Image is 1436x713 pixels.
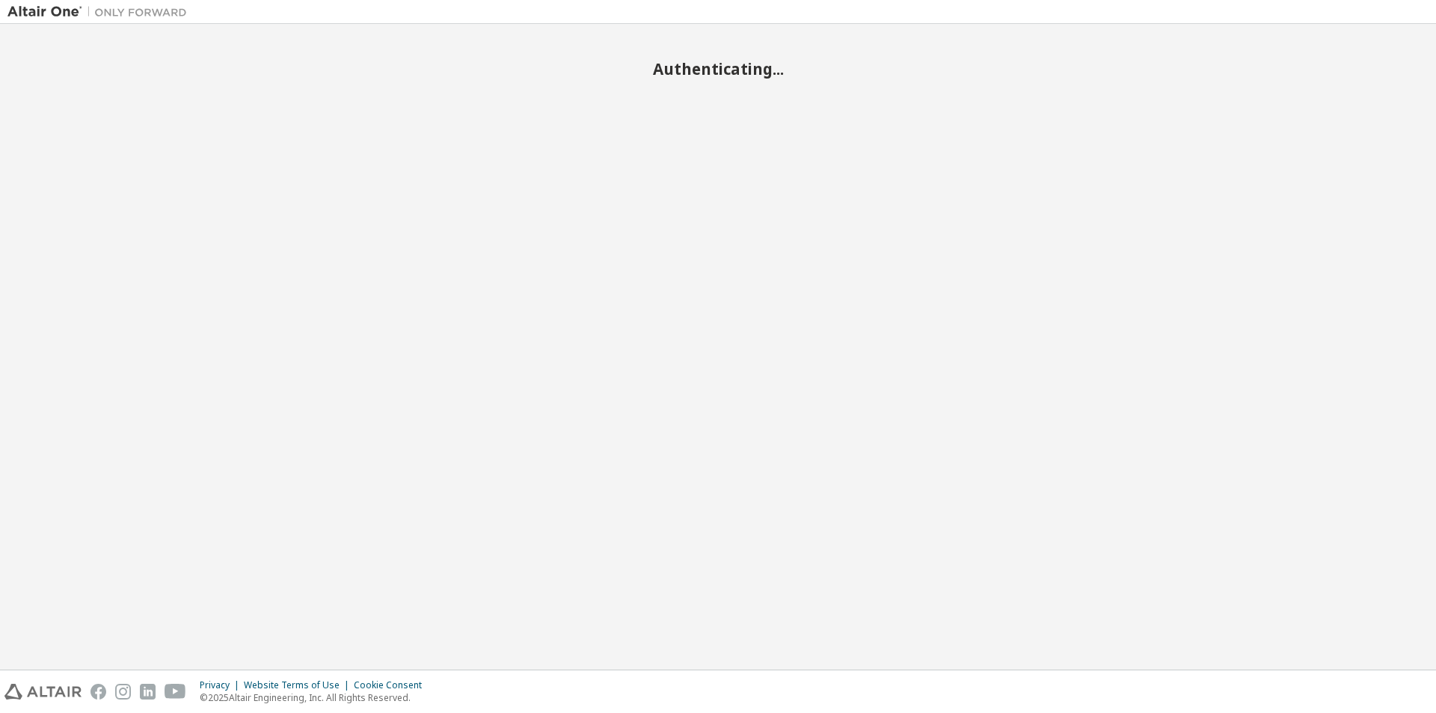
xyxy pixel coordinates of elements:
[140,684,156,700] img: linkedin.svg
[354,679,431,691] div: Cookie Consent
[165,684,186,700] img: youtube.svg
[244,679,354,691] div: Website Terms of Use
[90,684,106,700] img: facebook.svg
[200,691,431,704] p: © 2025 Altair Engineering, Inc. All Rights Reserved.
[200,679,244,691] div: Privacy
[115,684,131,700] img: instagram.svg
[7,59,1429,79] h2: Authenticating...
[7,4,194,19] img: Altair One
[4,684,82,700] img: altair_logo.svg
